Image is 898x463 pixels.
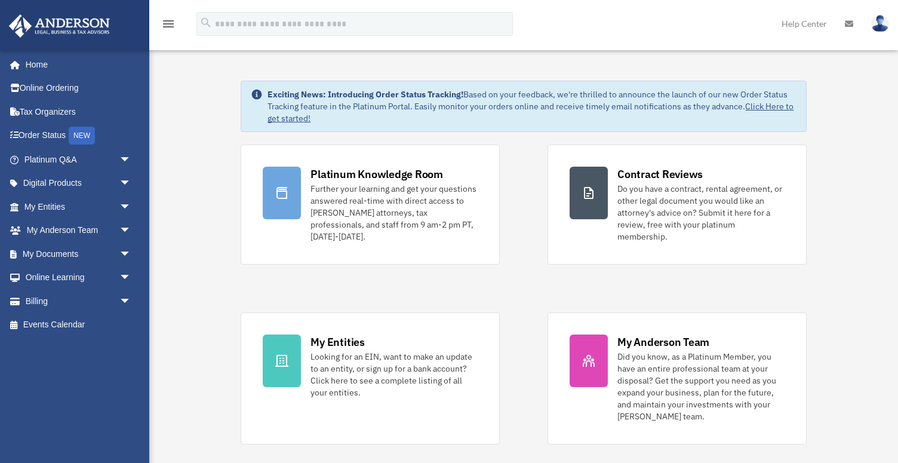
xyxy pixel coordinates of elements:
[548,312,807,444] a: My Anderson Team Did you know, as a Platinum Member, you have an entire professional team at your...
[617,351,785,422] div: Did you know, as a Platinum Member, you have an entire professional team at your disposal? Get th...
[161,17,176,31] i: menu
[119,242,143,266] span: arrow_drop_down
[8,171,149,195] a: Digital Productsarrow_drop_down
[310,183,478,243] div: Further your learning and get your questions answered real-time with direct access to [PERSON_NAM...
[267,89,463,100] strong: Exciting News: Introducing Order Status Tracking!
[8,313,149,337] a: Events Calendar
[8,100,149,124] a: Tax Organizers
[871,15,889,32] img: User Pic
[8,148,149,171] a: Platinum Q&Aarrow_drop_down
[267,88,796,124] div: Based on your feedback, we're thrilled to announce the launch of our new Order Status Tracking fe...
[241,145,500,265] a: Platinum Knowledge Room Further your learning and get your questions answered real-time with dire...
[119,219,143,243] span: arrow_drop_down
[119,148,143,172] span: arrow_drop_down
[548,145,807,265] a: Contract Reviews Do you have a contract, rental agreement, or other legal document you would like...
[5,14,113,38] img: Anderson Advisors Platinum Portal
[8,289,149,313] a: Billingarrow_drop_down
[310,351,478,398] div: Looking for an EIN, want to make an update to an entity, or sign up for a bank account? Click her...
[199,16,213,29] i: search
[119,171,143,196] span: arrow_drop_down
[8,242,149,266] a: My Documentsarrow_drop_down
[8,266,149,290] a: Online Learningarrow_drop_down
[69,127,95,145] div: NEW
[310,335,364,349] div: My Entities
[617,167,703,182] div: Contract Reviews
[8,124,149,148] a: Order StatusNEW
[617,335,709,349] div: My Anderson Team
[8,219,149,243] a: My Anderson Teamarrow_drop_down
[8,53,143,76] a: Home
[8,76,149,100] a: Online Ordering
[119,195,143,219] span: arrow_drop_down
[617,183,785,243] div: Do you have a contract, rental agreement, or other legal document you would like an attorney's ad...
[119,266,143,290] span: arrow_drop_down
[310,167,443,182] div: Platinum Knowledge Room
[267,101,794,124] a: Click Here to get started!
[241,312,500,444] a: My Entities Looking for an EIN, want to make an update to an entity, or sign up for a bank accoun...
[161,21,176,31] a: menu
[8,195,149,219] a: My Entitiesarrow_drop_down
[119,289,143,314] span: arrow_drop_down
